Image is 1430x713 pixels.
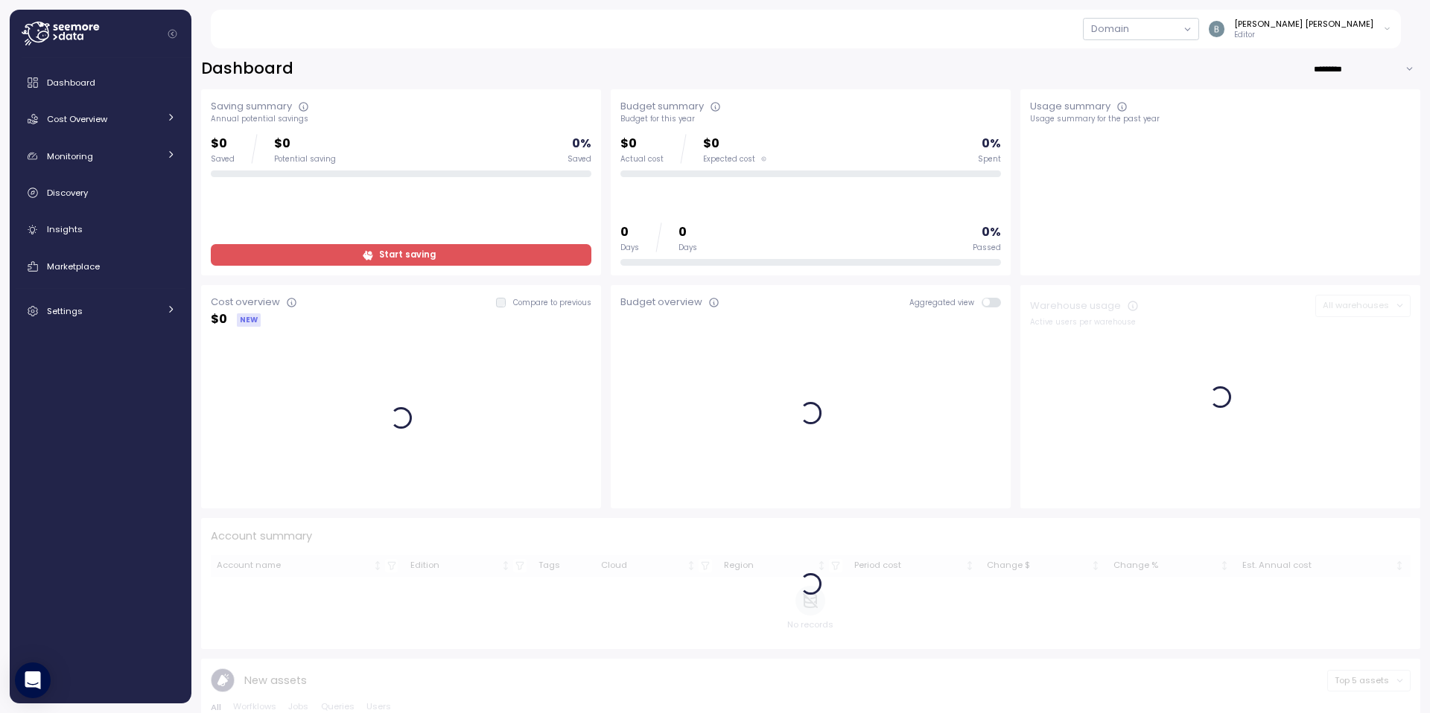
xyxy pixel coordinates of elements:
[1234,30,1373,40] p: Editor
[703,134,766,154] p: $0
[47,305,83,317] span: Settings
[211,310,227,330] p: $ 0
[47,223,83,235] span: Insights
[16,141,185,171] a: Monitoring
[47,113,107,125] span: Cost Overview
[211,154,235,164] div: Saved
[620,154,664,164] div: Actual cost
[620,223,639,243] p: 0
[47,150,93,162] span: Monitoring
[982,134,1001,154] p: 0 %
[379,245,436,265] span: Start saving
[16,252,185,281] a: Marketplace
[909,298,982,307] span: Aggregated view
[211,295,280,310] div: Cost overview
[16,68,185,97] a: Dashboard
[978,154,1001,164] div: Spent
[211,244,591,266] a: Start saving
[47,260,100,272] span: Marketplace
[679,243,697,253] div: Days
[620,134,664,154] p: $0
[201,58,293,80] h2: Dashboard
[211,134,235,154] p: $0
[16,178,185,208] a: Discovery
[274,154,336,164] div: Potential saving
[1091,22,1129,37] div: Domain
[620,114,1001,124] div: Budget for this year
[620,99,704,114] div: Budget summary
[1209,21,1224,36] img: ACg8ocJyWE6xOp1B6yfOOo1RrzZBXz9fCX43NtCsscuvf8X-nP99eg=s96-c
[1030,99,1110,114] div: Usage summary
[16,104,185,134] a: Cost Overview
[1030,114,1411,124] div: Usage summary for the past year
[1234,18,1373,30] div: [PERSON_NAME] [PERSON_NAME]
[703,154,755,164] span: Expected cost
[973,243,1001,253] div: Passed
[16,215,185,245] a: Insights
[572,134,591,154] p: 0 %
[47,77,95,89] span: Dashboard
[16,296,185,326] a: Settings
[982,223,1001,243] p: 0 %
[211,114,591,124] div: Annual potential savings
[620,295,702,310] div: Budget overview
[15,662,51,698] div: Open Intercom Messenger
[47,187,88,199] span: Discovery
[274,134,336,154] p: $0
[163,28,182,39] button: Collapse navigation
[237,313,261,327] div: NEW
[211,99,292,114] div: Saving summary
[568,154,591,164] div: Saved
[679,223,697,243] p: 0
[620,243,639,253] div: Days
[513,298,591,308] p: Compare to previous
